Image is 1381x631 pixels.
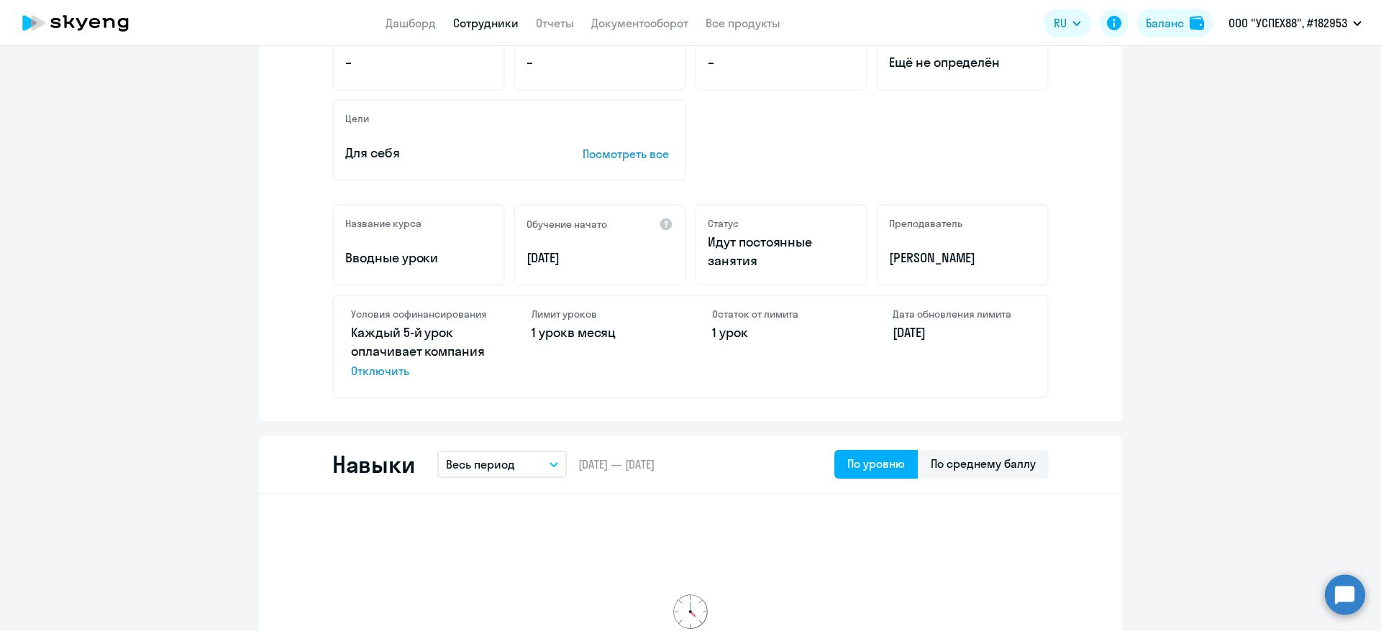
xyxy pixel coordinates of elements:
h5: Цели [345,112,369,125]
div: По уровню [847,455,905,472]
a: Документооборот [591,16,688,30]
p: ООО "УСПЕХ88", #182953 [1229,14,1347,32]
span: RU [1054,14,1067,32]
h4: Лимит уроков [532,308,669,321]
h4: Дата обновления лимита [893,308,1030,321]
p: – [708,53,854,72]
p: – [345,53,492,72]
span: Отключить [351,362,488,379]
h5: Статус [708,217,739,230]
h5: Название курса [345,217,421,230]
a: Все продукты [706,16,780,30]
p: [DATE] [893,323,1030,342]
p: Вводные уроки [345,249,492,267]
p: Идут постоянные занятия [708,233,854,270]
p: Для себя [345,144,538,162]
span: [DATE] — [DATE] [578,456,655,472]
h5: Преподаватель [889,217,962,230]
p: [DATE] [527,249,673,267]
p: Посмотреть все [583,145,673,162]
span: 1 урок [532,324,568,341]
p: [PERSON_NAME] [889,249,1036,267]
button: Весь период [437,451,567,478]
a: Дашборд [386,16,436,30]
img: no-data [673,594,708,629]
div: По среднему баллу [931,455,1036,472]
a: Сотрудники [453,16,519,30]
span: Ещё не определён [889,53,1036,72]
p: Каждый 5-й урок оплачивает компания [351,323,488,379]
button: RU [1044,9,1091,37]
button: Балансbalance [1137,9,1213,37]
p: в месяц [532,323,669,342]
a: Отчеты [536,16,574,30]
h4: Остаток от лимита [712,308,849,321]
span: 1 урок [712,324,748,341]
p: – [527,53,673,72]
p: Весь период [446,456,515,473]
h5: Обучение начато [527,218,607,231]
h4: Условия софинансирования [351,308,488,321]
button: ООО "УСПЕХ88", #182953 [1221,6,1369,40]
h2: Навыки [332,450,414,479]
div: Баланс [1146,14,1184,32]
img: balance [1190,16,1204,30]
